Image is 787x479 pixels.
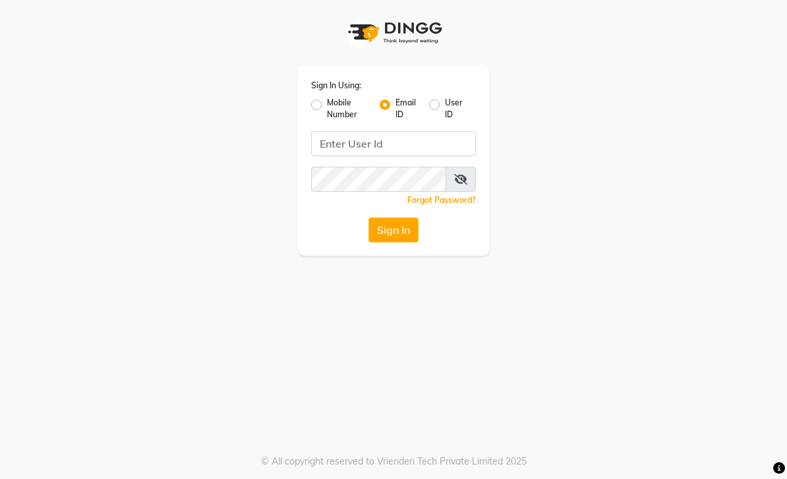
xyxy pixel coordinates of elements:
label: Mobile Number [327,97,369,121]
img: logo1.svg [341,13,446,52]
button: Sign In [368,217,419,242]
input: Username [311,167,446,192]
a: Forgot Password? [407,195,476,205]
label: Sign In Using: [311,80,361,92]
label: Email ID [395,97,418,121]
input: Username [311,131,476,156]
label: User ID [445,97,465,121]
